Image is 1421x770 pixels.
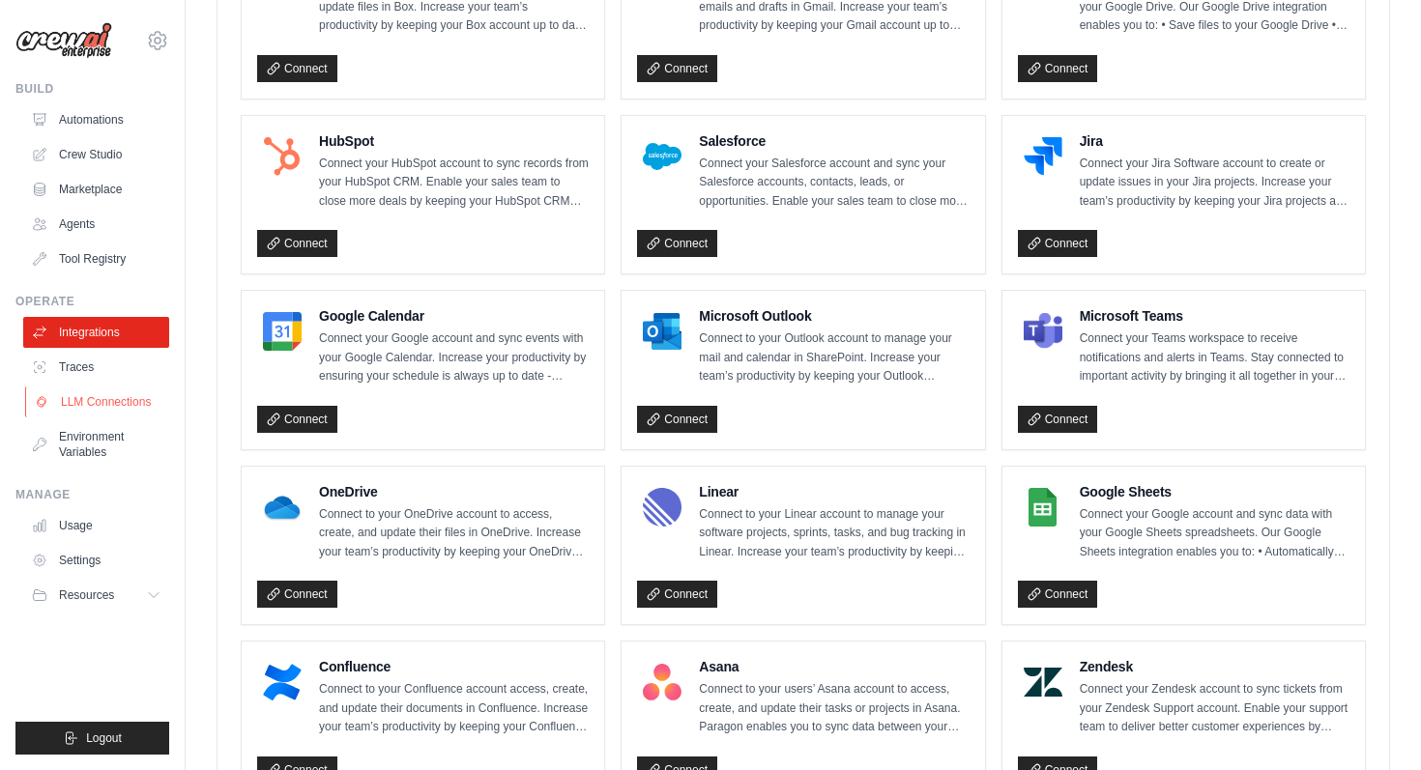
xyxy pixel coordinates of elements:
[699,155,969,212] p: Connect your Salesforce account and sync your Salesforce accounts, contacts, leads, or opportunit...
[1018,406,1098,433] a: Connect
[1024,488,1062,527] img: Google Sheets Logo
[643,488,681,527] img: Linear Logo
[15,487,169,502] div: Manage
[699,306,969,326] h4: Microsoft Outlook
[699,505,969,562] p: Connect to your Linear account to manage your software projects, sprints, tasks, and bug tracking...
[23,243,169,274] a: Tool Registry
[86,730,122,746] span: Logout
[319,482,589,501] h4: OneDrive
[319,680,589,737] p: Connect to your Confluence account access, create, and update their documents in Confluence. Incr...
[699,131,969,151] h4: Salesforce
[263,312,302,351] img: Google Calendar Logo
[23,209,169,240] a: Agents
[1080,680,1349,737] p: Connect your Zendesk account to sync tickets from your Zendesk Support account. Enable your suppo...
[59,587,114,603] span: Resources
[23,421,169,468] a: Environment Variables
[699,680,969,737] p: Connect to your users’ Asana account to access, create, and update their tasks or projects in Asa...
[699,482,969,501] h4: Linear
[319,329,589,386] p: Connect your Google account and sync events with your Google Calendar. Increase your productivity...
[15,722,169,755] button: Logout
[1080,131,1349,151] h4: Jira
[699,657,969,676] h4: Asana
[1024,312,1062,351] img: Microsoft Teams Logo
[257,406,337,433] a: Connect
[643,312,681,351] img: Microsoft Outlook Logo
[319,131,589,151] h4: HubSpot
[23,545,169,576] a: Settings
[637,55,717,82] a: Connect
[1080,505,1349,562] p: Connect your Google account and sync data with your Google Sheets spreadsheets. Our Google Sheets...
[1024,137,1062,176] img: Jira Logo
[637,406,717,433] a: Connect
[25,386,171,417] a: LLM Connections
[257,55,337,82] a: Connect
[23,139,169,170] a: Crew Studio
[15,81,169,97] div: Build
[263,137,302,176] img: HubSpot Logo
[23,174,169,205] a: Marketplace
[23,352,169,383] a: Traces
[643,663,681,701] img: Asana Logo
[1018,581,1098,608] a: Connect
[1080,329,1349,386] p: Connect your Teams workspace to receive notifications and alerts in Teams. Stay connected to impo...
[1018,230,1098,257] a: Connect
[23,580,169,611] button: Resources
[637,230,717,257] a: Connect
[319,505,589,562] p: Connect to your OneDrive account to access, create, and update their files in OneDrive. Increase ...
[1080,306,1349,326] h4: Microsoft Teams
[23,317,169,348] a: Integrations
[643,137,681,176] img: Salesforce Logo
[319,306,589,326] h4: Google Calendar
[23,104,169,135] a: Automations
[15,22,112,59] img: Logo
[319,657,589,676] h4: Confluence
[699,329,969,386] p: Connect to your Outlook account to manage your mail and calendar in SharePoint. Increase your tea...
[319,155,589,212] p: Connect your HubSpot account to sync records from your HubSpot CRM. Enable your sales team to clo...
[637,581,717,608] a: Connect
[263,663,302,701] img: Confluence Logo
[15,294,169,309] div: Operate
[257,230,337,257] a: Connect
[23,510,169,541] a: Usage
[1080,482,1349,501] h4: Google Sheets
[1018,55,1098,82] a: Connect
[1024,663,1062,701] img: Zendesk Logo
[263,488,302,527] img: OneDrive Logo
[1080,155,1349,212] p: Connect your Jira Software account to create or update issues in your Jira projects. Increase you...
[1080,657,1349,676] h4: Zendesk
[257,581,337,608] a: Connect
